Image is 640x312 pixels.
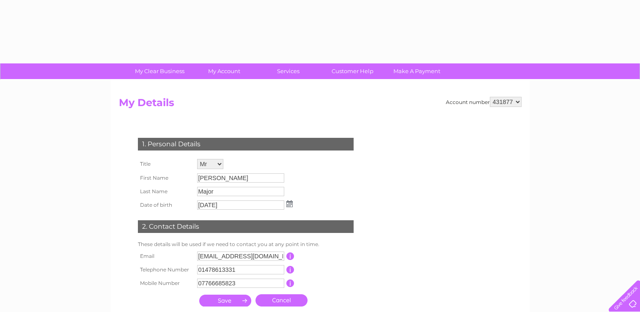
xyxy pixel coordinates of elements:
input: Information [286,266,294,274]
h2: My Details [119,97,522,113]
a: Customer Help [318,63,387,79]
div: 1. Personal Details [138,138,354,151]
div: Account number [446,97,522,107]
a: Make A Payment [382,63,452,79]
th: Telephone Number [136,263,195,276]
a: My Account [189,63,259,79]
th: Title [136,157,195,171]
input: Information [286,252,294,260]
div: 2. Contact Details [138,220,354,233]
a: My Clear Business [125,63,195,79]
th: Date of birth [136,198,195,212]
a: Cancel [255,294,308,307]
th: Email [136,249,195,263]
input: Information [286,279,294,287]
td: These details will be used if we need to contact you at any point in time. [136,239,356,249]
input: Submit [199,295,251,307]
th: Last Name [136,185,195,198]
th: Mobile Number [136,276,195,290]
a: Services [253,63,323,79]
img: ... [286,200,293,207]
th: First Name [136,171,195,185]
